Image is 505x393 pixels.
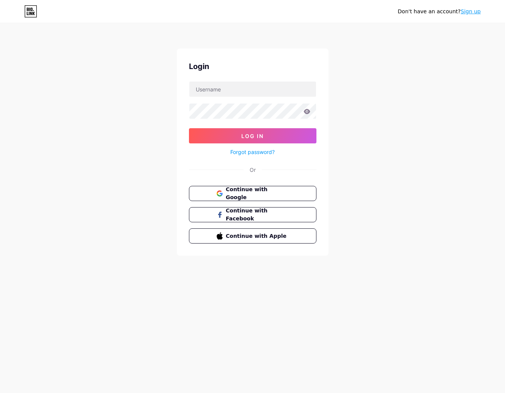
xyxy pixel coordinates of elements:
button: Continue with Google [189,186,316,201]
div: Don't have an account? [398,8,481,16]
a: Sign up [461,8,481,14]
button: Continue with Apple [189,228,316,244]
span: Continue with Google [226,185,288,201]
a: Forgot password? [230,148,275,156]
input: Username [189,82,316,97]
span: Continue with Apple [226,232,288,240]
button: Log In [189,128,316,143]
div: Or [250,166,256,174]
span: Continue with Facebook [226,207,288,223]
span: Log In [241,133,264,139]
div: Login [189,61,316,72]
button: Continue with Facebook [189,207,316,222]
